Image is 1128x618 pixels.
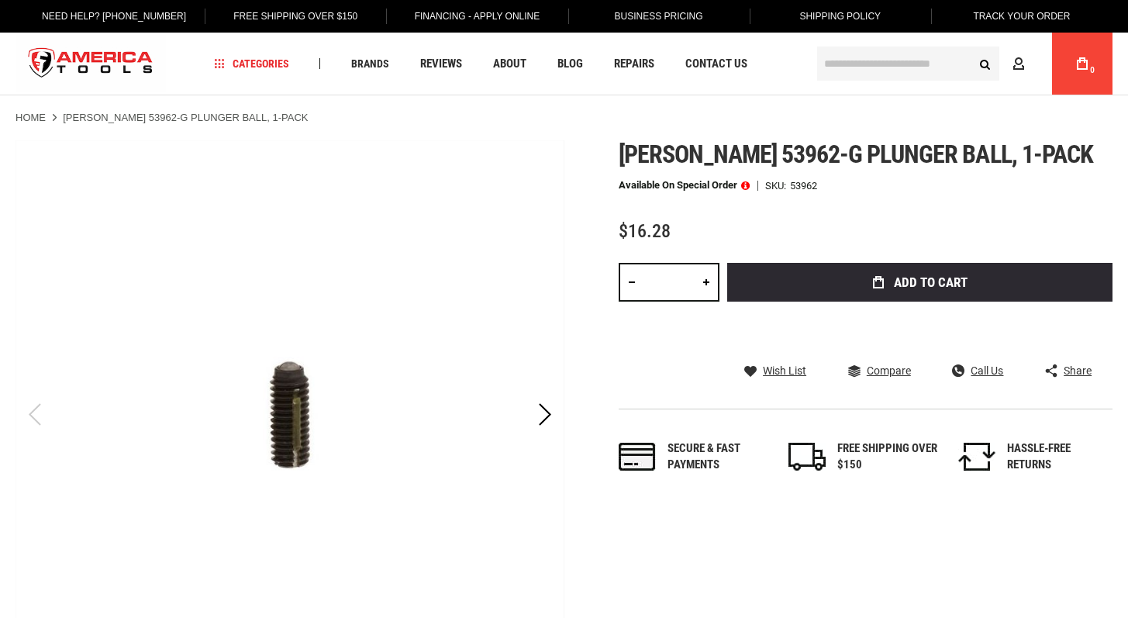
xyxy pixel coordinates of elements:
span: Shipping Policy [799,11,881,22]
span: Repairs [614,58,654,70]
a: Home [16,111,46,125]
a: Wish List [744,364,806,378]
img: returns [958,443,995,471]
iframe: Secure express checkout frame [724,306,1116,351]
div: 53962 [790,181,817,191]
span: Wish List [763,365,806,376]
span: $16.28 [619,220,671,242]
span: Brands [351,58,389,69]
span: Compare [867,365,911,376]
span: Share [1064,365,1092,376]
span: Add to Cart [894,276,968,289]
strong: SKU [765,181,790,191]
a: Compare [848,364,911,378]
span: Blog [557,58,583,70]
a: Call Us [952,364,1003,378]
a: Repairs [607,54,661,74]
img: America Tools [16,35,166,93]
span: Categories [215,58,289,69]
div: HASSLE-FREE RETURNS [1007,440,1108,474]
p: Available on Special Order [619,180,750,191]
div: FREE SHIPPING OVER $150 [837,440,938,474]
img: shipping [788,443,826,471]
button: Search [970,49,999,78]
strong: [PERSON_NAME] 53962-G Plunger Ball, 1-Pack [63,112,308,123]
button: Add to Cart [727,263,1112,302]
span: [PERSON_NAME] 53962-g plunger ball, 1-pack [619,140,1093,169]
div: Secure & fast payments [667,440,768,474]
span: About [493,58,526,70]
a: Blog [550,54,590,74]
a: Categories [208,54,296,74]
a: store logo [16,35,166,93]
a: About [486,54,533,74]
span: Call Us [971,365,1003,376]
span: Contact Us [685,58,747,70]
a: Reviews [413,54,469,74]
span: Reviews [420,58,462,70]
a: Contact Us [678,54,754,74]
img: payments [619,443,656,471]
span: 0 [1090,66,1095,74]
a: 0 [1068,33,1097,95]
a: Brands [344,54,396,74]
